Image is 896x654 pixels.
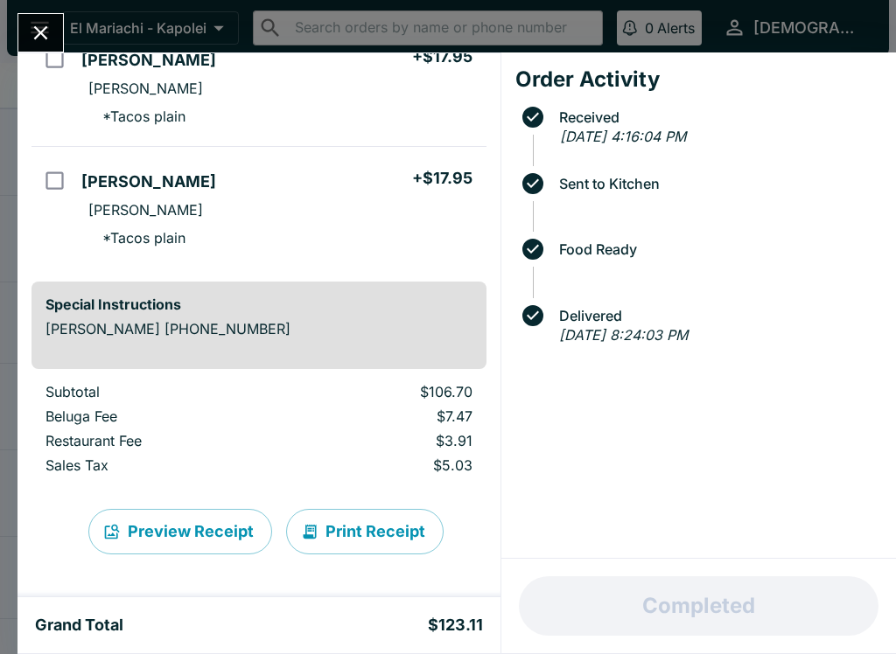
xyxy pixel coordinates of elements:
p: $7.47 [294,407,472,425]
p: [PERSON_NAME] [88,80,203,97]
h5: [PERSON_NAME] [81,171,216,192]
span: Delivered [550,308,882,324]
p: $106.70 [294,383,472,400]
button: Preview Receipt [88,509,272,554]
em: [DATE] 8:24:03 PM [559,326,688,344]
p: * Tacos plain [88,229,185,247]
p: Restaurant Fee [45,432,266,449]
p: * Tacos plain [88,108,185,125]
p: $5.03 [294,456,472,474]
span: Received [550,109,882,125]
span: Food Ready [550,241,882,257]
h5: + $17.95 [412,168,472,189]
h5: Grand Total [35,615,123,636]
p: Sales Tax [45,456,266,474]
p: Beluga Fee [45,407,266,425]
button: Close [18,14,63,52]
h5: $123.11 [428,615,483,636]
span: Sent to Kitchen [550,176,882,191]
table: orders table [31,383,486,481]
h5: [PERSON_NAME] [81,50,216,71]
p: $3.91 [294,432,472,449]
p: Subtotal [45,383,266,400]
h5: + $17.95 [412,46,472,67]
p: [PERSON_NAME] [88,201,203,219]
p: [PERSON_NAME] [PHONE_NUMBER] [45,320,472,337]
button: Print Receipt [286,509,444,554]
h6: Special Instructions [45,296,472,313]
h4: Order Activity [515,66,882,93]
em: [DATE] 4:16:04 PM [560,128,686,145]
